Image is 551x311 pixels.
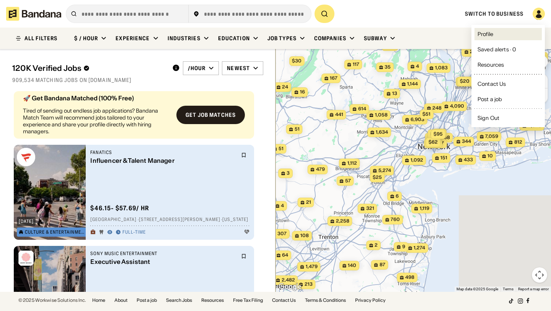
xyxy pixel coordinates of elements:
span: 321 [366,205,374,212]
span: 87 [380,262,385,268]
span: Map data ©2025 Google [456,287,498,291]
span: 344 [462,138,471,145]
span: $51 [422,111,430,117]
span: 479 [316,166,325,173]
div: $ 46.15 - $57.69 / hr [90,204,149,212]
a: Contact Us [272,298,296,303]
span: 13 [392,90,397,97]
img: Google [277,282,303,292]
span: 4,090 [450,103,464,110]
span: 812 [514,139,522,146]
span: $62 [429,139,438,145]
div: Resources [478,62,504,67]
span: 10 [487,153,493,159]
div: ALL FILTERS [24,36,57,41]
a: Resources [474,59,542,71]
span: 1,634 [376,129,388,136]
img: Fanatics logo [17,148,35,166]
div: grid [12,88,263,292]
span: 4 [416,63,419,70]
span: $66 [430,131,440,137]
div: Industries [168,35,201,42]
div: 909,534 matching jobs on [DOMAIN_NAME] [12,77,263,83]
span: 57 [345,178,351,184]
span: 51 [295,126,300,133]
span: 5,274 [378,167,391,174]
div: Companies [314,35,346,42]
span: 21 [306,199,311,206]
div: $ / hour [74,35,98,42]
span: 1,479 [306,264,318,270]
div: [GEOGRAPHIC_DATA] · [STREET_ADDRESS][PERSON_NAME] · [US_STATE] [90,217,249,223]
span: 151 [440,155,447,161]
span: $25 [373,174,382,180]
span: 760 [391,216,400,223]
a: Free Tax Filing [233,298,263,303]
span: 213 [305,281,313,288]
span: 307 [277,231,287,237]
span: 24 [282,84,288,90]
a: Contact Us [474,78,542,90]
a: About [114,298,127,303]
div: Sign Out [478,115,499,121]
div: 🚀 Get Bandana Matched (100% Free) [23,95,170,101]
div: Tired of sending out endless job applications? Bandana Match Team will recommend jobs tailored to... [23,107,170,135]
span: 2,482 [282,277,295,283]
div: © 2025 Workwise Solutions Inc. [18,298,86,303]
span: 35 [385,64,391,70]
a: Profile [474,28,542,40]
a: Post a job [474,93,542,105]
div: Influencer & Talent Manager [90,157,236,164]
div: Job Types [267,35,297,42]
button: Map camera controls [532,267,547,283]
div: Contact Us [478,81,506,87]
span: 433 [464,157,473,163]
div: Experience [116,35,150,42]
a: Switch to Business [465,10,523,17]
div: Get job matches [186,112,236,118]
div: Saved alerts · 0 [478,47,516,52]
span: 2,258 [336,218,349,224]
div: Full-time [122,229,146,236]
span: 1,083 [435,65,448,71]
span: 614 [358,106,366,112]
a: Terms & Conditions [305,298,346,303]
div: /hour [188,65,206,72]
span: 498 [405,274,414,281]
span: 6,903 [411,116,424,123]
span: 51 [279,146,284,152]
div: Education [218,35,250,42]
span: 9 [402,244,405,250]
a: Privacy Policy [355,298,386,303]
span: $30 [292,58,302,64]
span: 1,058 [375,112,388,118]
div: Profile [478,31,493,37]
img: Sony Music Entertainment logo [17,249,35,267]
a: Post a job [137,298,157,303]
img: Bandana logotype [6,7,61,21]
a: Search Jobs [166,298,192,303]
span: 248 [432,105,442,111]
a: Open this area in Google Maps (opens a new window) [277,282,303,292]
a: Resources [201,298,224,303]
span: 6 [396,193,399,200]
div: Culture & Entertainment [25,230,87,234]
span: $95 [434,131,443,137]
a: Report a map error [518,287,549,291]
span: 248 [470,49,479,55]
span: 1,092 [411,157,423,164]
div: Subway [364,35,387,42]
span: 1,274 [414,245,425,251]
div: Sony Music Entertainment [90,250,236,257]
span: 441 [335,111,343,118]
span: 140 [348,262,356,269]
span: 1,112 [347,160,357,167]
div: Fanatics [90,149,236,155]
span: 1,119 [420,205,429,212]
span: 108 [300,232,309,239]
a: Terms (opens in new tab) [503,287,514,291]
span: $20 [460,78,469,84]
div: [DATE] [19,219,34,224]
div: Post a job [478,97,502,102]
